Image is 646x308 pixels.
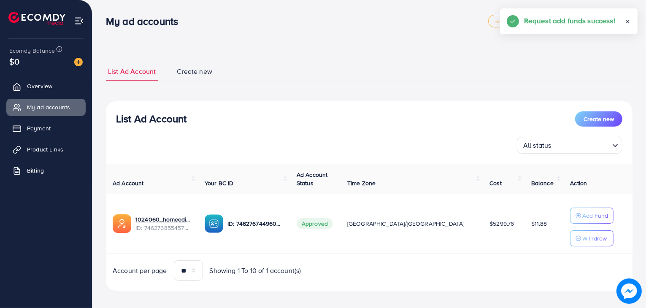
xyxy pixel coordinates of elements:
[582,211,608,221] p: Add Fund
[135,215,191,224] a: 1024060_homeedit7_1737561213516
[6,141,86,158] a: Product Links
[27,124,51,132] span: Payment
[205,214,223,233] img: ic-ba-acc.ded83a64.svg
[570,179,587,187] span: Action
[495,19,552,24] span: adreach_new_package
[6,78,86,95] a: Overview
[113,179,144,187] span: Ad Account
[210,266,301,276] span: Showing 1 To 10 of 1 account(s)
[135,224,191,232] span: ID: 7462768554572742672
[575,111,622,127] button: Create new
[488,15,559,27] a: adreach_new_package
[582,233,607,243] p: Withdraw
[135,215,191,232] div: <span class='underline'>1024060_homeedit7_1737561213516</span></br>7462768554572742672
[6,120,86,137] a: Payment
[522,139,553,151] span: All status
[177,67,212,76] span: Create new
[347,179,376,187] span: Time Zone
[570,230,614,246] button: Withdraw
[108,67,156,76] span: List Ad Account
[517,137,622,154] div: Search for option
[113,266,167,276] span: Account per page
[570,208,614,224] button: Add Fund
[74,16,84,26] img: menu
[7,54,22,69] span: $0
[27,103,70,111] span: My ad accounts
[8,12,65,25] img: logo
[489,179,502,187] span: Cost
[554,138,609,151] input: Search for option
[27,166,44,175] span: Billing
[584,115,614,123] span: Create new
[489,219,514,228] span: $5299.76
[616,278,642,304] img: image
[9,46,55,55] span: Ecomdy Balance
[74,58,83,66] img: image
[6,162,86,179] a: Billing
[106,15,185,27] h3: My ad accounts
[27,82,52,90] span: Overview
[297,218,333,229] span: Approved
[113,214,131,233] img: ic-ads-acc.e4c84228.svg
[524,15,615,26] h5: Request add funds success!
[116,113,187,125] h3: List Ad Account
[347,219,465,228] span: [GEOGRAPHIC_DATA]/[GEOGRAPHIC_DATA]
[6,99,86,116] a: My ad accounts
[531,219,547,228] span: $11.88
[205,179,234,187] span: Your BC ID
[297,170,328,187] span: Ad Account Status
[227,219,283,229] p: ID: 7462767449604177937
[27,145,63,154] span: Product Links
[531,179,554,187] span: Balance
